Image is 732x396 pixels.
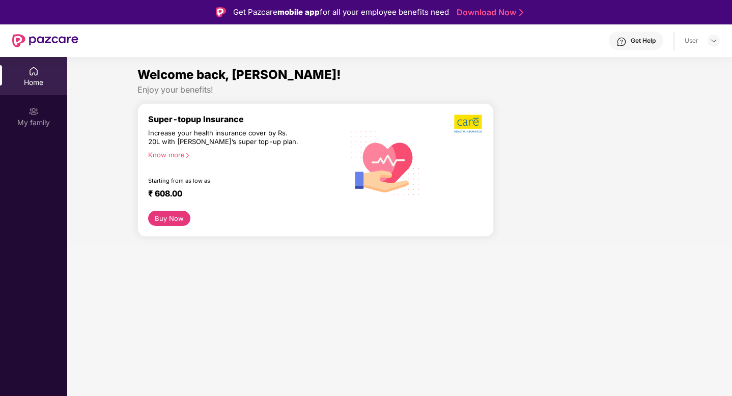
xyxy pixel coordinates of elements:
img: svg+xml;base64,PHN2ZyBpZD0iSG9tZSIgeG1sbnM9Imh0dHA6Ly93d3cudzMub3JnLzIwMDAvc3ZnIiB3aWR0aD0iMjAiIG... [29,66,39,76]
div: User [685,37,698,45]
img: New Pazcare Logo [12,34,78,47]
div: Increase your health insurance cover by Rs. 20L with [PERSON_NAME]’s super top-up plan. [148,129,300,147]
div: Enjoy your benefits! [137,84,662,95]
div: Get Help [631,37,656,45]
img: Logo [216,7,226,17]
div: ₹ 608.00 [148,188,333,201]
div: Know more [148,151,337,158]
a: Download Now [457,7,520,18]
span: right [185,153,190,158]
button: Buy Now [148,211,190,226]
img: svg+xml;base64,PHN2ZyBpZD0iRHJvcGRvd24tMzJ4MzIiIHhtbG5zPSJodHRwOi8vd3d3LnczLm9yZy8yMDAwL3N2ZyIgd2... [710,37,718,45]
img: svg+xml;base64,PHN2ZyB3aWR0aD0iMjAiIGhlaWdodD0iMjAiIHZpZXdCb3g9IjAgMCAyMCAyMCIgZmlsbD0ibm9uZSIgeG... [29,106,39,117]
img: Stroke [519,7,523,18]
img: svg+xml;base64,PHN2ZyB4bWxucz0iaHR0cDovL3d3dy53My5vcmcvMjAwMC9zdmciIHhtbG5zOnhsaW5rPSJodHRwOi8vd3... [344,120,428,205]
div: Starting from as low as [148,177,300,184]
img: svg+xml;base64,PHN2ZyBpZD0iSGVscC0zMngzMiIgeG1sbnM9Imh0dHA6Ly93d3cudzMub3JnLzIwMDAvc3ZnIiB3aWR0aD... [616,37,627,47]
div: Super-topup Insurance [148,114,344,124]
span: Welcome back, [PERSON_NAME]! [137,67,341,82]
strong: mobile app [277,7,320,17]
img: b5dec4f62d2307b9de63beb79f102df3.png [454,114,483,133]
div: Get Pazcare for all your employee benefits need [233,6,449,18]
